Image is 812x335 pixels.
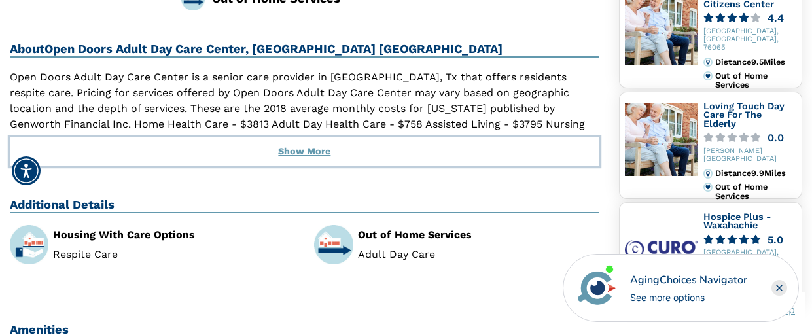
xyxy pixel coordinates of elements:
[768,133,784,143] div: 0.0
[630,291,747,304] div: See more options
[703,235,796,245] a: 5.0
[703,58,713,67] img: distance.svg
[574,266,619,310] img: avatar
[53,249,294,260] li: Respite Care
[703,13,796,23] a: 4.4
[10,42,599,58] h2: About Open Doors Adult Day Care Center, [GEOGRAPHIC_DATA] [GEOGRAPHIC_DATA]
[703,169,713,178] img: distance.svg
[715,183,796,202] div: Out of Home Services
[10,69,599,148] p: Open Doors Adult Day Care Center is a senior care provider in [GEOGRAPHIC_DATA], Tx that offers r...
[358,249,599,260] li: Adult Day Care
[768,235,783,245] div: 5.0
[768,13,784,23] div: 4.4
[703,133,796,143] a: 0.0
[703,211,771,231] a: Hospice Plus - Waxahachie
[703,183,713,192] img: primary.svg
[12,156,41,185] div: Accessibility Menu
[715,58,796,67] div: Distance 9.5 Miles
[703,27,796,52] div: [GEOGRAPHIC_DATA], [GEOGRAPHIC_DATA], 76065
[715,71,796,90] div: Out of Home Services
[358,230,599,240] div: Out of Home Services
[715,169,796,178] div: Distance 9.9 Miles
[53,230,294,240] div: Housing With Care Options
[630,272,747,288] div: AgingChoices Navigator
[771,280,787,296] div: Close
[703,249,796,273] div: [GEOGRAPHIC_DATA], [GEOGRAPHIC_DATA], 75165
[703,101,785,129] a: Loving Touch Day Care For The Elderly
[703,147,796,164] div: [PERSON_NAME][GEOGRAPHIC_DATA]
[703,71,713,80] img: primary.svg
[10,198,599,213] h2: Additional Details
[10,137,599,166] button: Show More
